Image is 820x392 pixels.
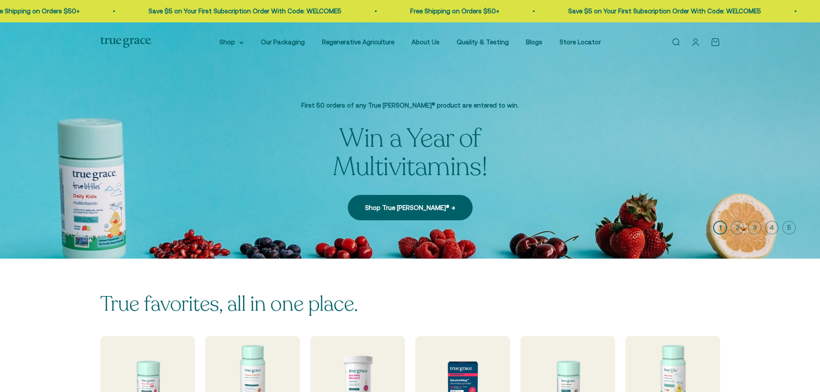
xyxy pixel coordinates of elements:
[730,221,744,235] button: 2
[748,221,761,235] button: 3
[782,221,796,235] button: 5
[526,38,542,46] a: Blogs
[409,7,498,15] a: Free Shipping on Orders $50+
[412,38,439,46] a: About Us
[220,37,244,47] summary: Shop
[765,221,779,235] button: 4
[268,100,552,111] p: First 50 orders of any True [PERSON_NAME]® product are entered to win.
[567,6,760,16] p: Save $5 on Your First Subscription Order With Code: WELCOME5
[100,290,358,318] split-lines: True favorites, all in one place.
[560,38,601,46] a: Store Locator
[333,121,488,185] split-lines: Win a Year of Multivitamins!
[261,38,305,46] a: Our Packaging
[322,38,394,46] a: Regenerative Agriculture
[348,195,473,220] a: Shop True [PERSON_NAME]® →
[147,6,340,16] p: Save $5 on Your First Subscription Order With Code: WELCOME5
[457,38,509,46] a: Quality & Testing
[713,221,727,235] button: 1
